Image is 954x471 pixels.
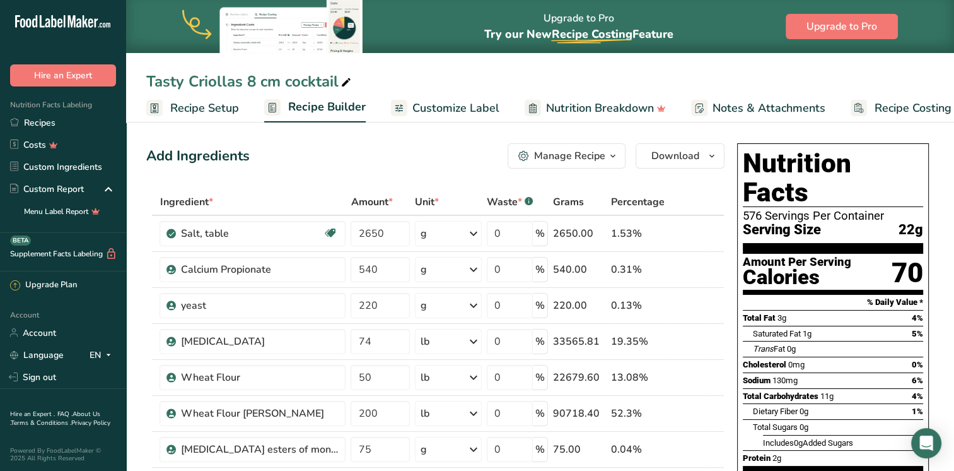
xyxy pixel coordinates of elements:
a: Terms & Conditions . [11,419,71,427]
div: 0.04% [611,442,665,457]
div: Custom Report [10,182,84,196]
span: Unit [415,194,439,210]
div: Calories [743,268,851,287]
a: Hire an Expert . [10,410,55,419]
span: Recipe Builder [288,98,366,116]
div: 19.35% [611,334,665,349]
div: EN [90,347,116,362]
span: Recipe Setup [170,100,239,117]
div: 0.13% [611,298,665,313]
div: Open Intercom Messenger [911,428,941,458]
button: Upgrade to Pro [786,14,898,39]
div: 576 Servings Per Container [743,210,923,222]
span: 0% [912,360,923,369]
a: About Us . [10,410,100,427]
div: Salt, table [180,226,323,241]
div: 220.00 [553,298,606,313]
span: 0g [787,344,796,354]
span: Customize Label [412,100,499,117]
div: 0.31% [611,262,665,277]
div: g [421,226,427,241]
span: Ingredient [160,194,212,210]
div: Powered By FoodLabelMaker © 2025 All Rights Reserved [10,447,116,462]
span: Nutrition Breakdown [546,100,654,117]
span: Try our New Feature [484,27,673,42]
div: Wheat Flour [PERSON_NAME] [180,406,338,421]
span: 0g [800,422,808,432]
span: Includes Added Sugars [763,438,853,448]
div: lb [421,334,429,349]
span: 5% [912,329,923,338]
div: [MEDICAL_DATA] esters of mono- and diglycerides of fatty acids (E472c) [180,442,338,457]
span: 130mg [772,376,798,385]
span: Saturated Fat [753,329,801,338]
div: Tasty Criollas 8 cm cocktail [146,70,354,93]
span: Recipe Costing [875,100,951,117]
span: Notes & Attachments [713,100,825,117]
div: g [421,262,427,277]
div: BETA [10,235,31,246]
div: 2650.00 [553,226,606,241]
div: 33565.81 [553,334,606,349]
div: Wheat Flour [180,370,338,385]
span: 4% [912,313,923,323]
div: Upgrade to Pro [484,1,673,53]
a: Language [10,344,64,366]
span: Recipe Costing [551,27,632,42]
i: Trans [753,344,774,354]
div: lb [421,406,429,421]
a: FAQ . [57,410,73,419]
div: 75.00 [553,442,606,457]
span: Total Carbohydrates [743,391,818,401]
div: g [421,442,427,457]
span: 1g [803,329,811,338]
span: 4% [912,391,923,401]
span: 3g [777,313,786,323]
div: Add Ingredients [146,146,250,167]
div: Amount Per Serving [743,256,851,268]
div: Manage Recipe [534,148,605,164]
div: [MEDICAL_DATA] [180,334,338,349]
div: 1.53% [611,226,665,241]
span: Fat [753,344,785,354]
div: Upgrade Plan [10,279,77,292]
span: Serving Size [743,222,821,238]
h1: Nutrition Facts [743,149,923,207]
span: Protein [743,453,771,463]
span: 11g [820,391,834,401]
span: 2g [772,453,781,463]
span: 1% [912,407,923,416]
span: 22g [899,222,923,238]
section: % Daily Value * [743,295,923,310]
button: Download [636,143,724,169]
div: g [421,298,427,313]
div: 540.00 [553,262,606,277]
span: Cholesterol [743,360,786,369]
a: Privacy Policy [71,419,110,427]
a: Nutrition Breakdown [525,94,666,122]
a: Recipe Builder [264,93,366,123]
span: 0mg [788,360,805,369]
div: Waste [487,194,533,210]
div: yeast [180,298,338,313]
span: Grams [553,194,584,210]
button: Hire an Expert [10,64,116,86]
div: Calcium Propionate [180,262,338,277]
span: Amount [351,194,392,210]
span: Total Sugars [753,422,798,432]
span: Dietary Fiber [753,407,798,416]
a: Notes & Attachments [691,94,825,122]
div: 52.3% [611,406,665,421]
a: Recipe Setup [146,94,239,122]
div: lb [421,370,429,385]
span: Percentage [611,194,665,210]
div: 70 [892,256,923,290]
span: Upgrade to Pro [806,19,877,34]
div: 22679.60 [553,370,606,385]
span: 6% [912,376,923,385]
div: 13.08% [611,370,665,385]
span: Sodium [743,376,771,385]
button: Manage Recipe [508,143,625,169]
div: 90718.40 [553,406,606,421]
span: 0g [794,438,803,448]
